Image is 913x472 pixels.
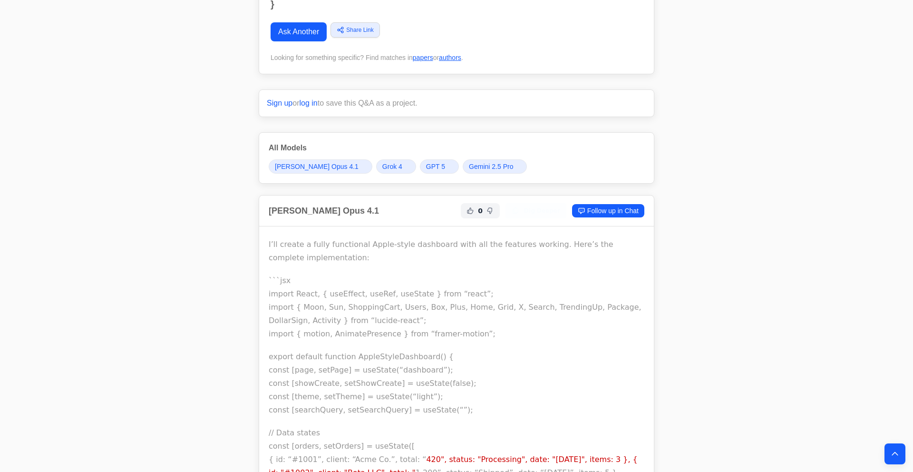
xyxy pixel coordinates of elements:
p: or to save this Q&A as a project. [267,98,646,109]
button: Helpful [465,205,476,216]
a: Sign up [267,99,292,107]
a: Ask Another [271,22,327,41]
span: Share Link [346,26,373,34]
span: 0 [478,206,483,216]
p: export default function AppleStyleDashboard() { const [page, setPage] = useState(“dashboard”); co... [269,350,644,417]
h2: [PERSON_NAME] Opus 4.1 [269,204,379,217]
a: GPT 5 [420,159,459,174]
a: Follow up in Chat [572,204,644,217]
a: papers [413,54,433,61]
span: GPT 5 [426,162,445,171]
span: Grok 4 [382,162,402,171]
a: [PERSON_NAME] Opus 4.1 [269,159,372,174]
a: log in [300,99,318,107]
button: Not Helpful [485,205,496,216]
button: Back to top [884,443,905,464]
span: Gemini 2.5 Pro [469,162,513,171]
span: [PERSON_NAME] Opus 4.1 [275,162,359,171]
p: I’ll create a fully functional Apple-style dashboard with all the features working. Here’s the co... [269,238,644,265]
p: ```jsx import React, { useEffect, useRef, useState } from “react”; import { Moon, Sun, ShoppingCa... [269,274,644,341]
a: authors [439,54,461,61]
a: Gemini 2.5 Pro [463,159,527,174]
h3: All Models [269,142,644,154]
div: Looking for something specific? Find matches in or . [271,53,642,62]
a: Grok 4 [376,159,416,174]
